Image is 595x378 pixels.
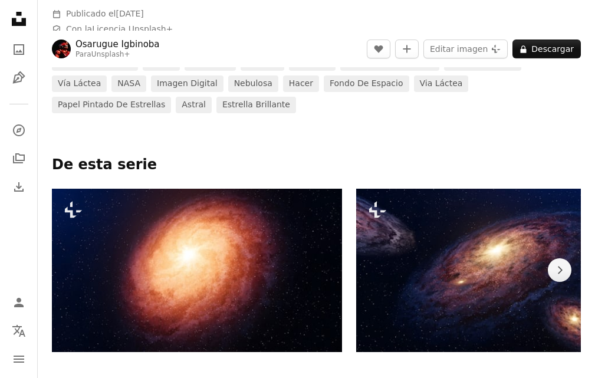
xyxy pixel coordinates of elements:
[395,40,419,58] button: Añade a la colección
[228,75,278,92] a: nebulosa
[7,38,31,61] a: Fotos
[75,38,160,50] a: Osarugue Igbinoba
[283,75,319,92] a: hacer
[52,156,581,175] p: De esta serie
[52,75,107,92] a: Vía Láctea
[7,175,31,199] a: Historial de descargas
[7,119,31,142] a: Explorar
[176,97,212,113] a: astral
[7,7,31,33] a: Inicio — Unsplash
[423,40,508,58] button: Editar imagen
[91,50,130,58] a: Unsplash+
[7,291,31,314] a: Iniciar sesión / Registrarse
[66,9,144,18] span: Publicado el
[52,97,171,113] a: Papel pintado de estrellas
[548,258,571,282] button: desplazar lista a la derecha
[414,75,469,92] a: Via Láctea
[111,75,146,92] a: NASA
[512,40,581,58] button: Descargar
[7,347,31,371] button: Menú
[151,75,223,92] a: Imagen digital
[52,40,71,58] img: Ve al perfil de Osarugue Igbinoba
[324,75,409,92] a: fondo de espacio
[116,9,143,18] time: 20 de febrero de 2023, 5:30:50 GMT-5
[7,66,31,90] a: Ilustraciones
[367,40,390,58] button: Me gusta
[52,265,342,275] a: Un objeto en forma de espiral de color naranja brillante con estrellas en el fondo
[92,24,173,34] a: Licencia Unsplash+
[216,97,296,113] a: Estrella brillante
[52,189,342,352] img: Un objeto en forma de espiral de color naranja brillante con estrellas en el fondo
[66,24,173,35] span: Con la
[7,147,31,170] a: Colecciones
[75,50,160,60] div: Para
[7,319,31,343] button: Idioma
